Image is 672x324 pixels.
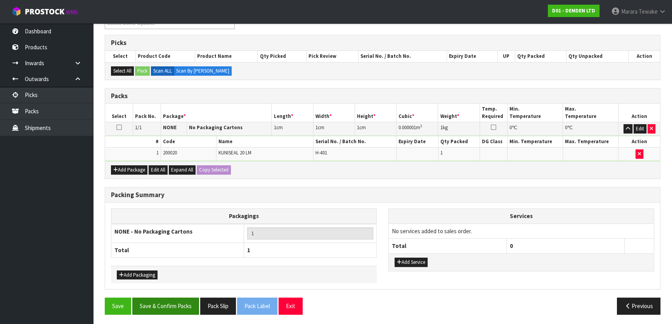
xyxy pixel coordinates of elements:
td: kg [438,122,480,136]
label: Scan By [PERSON_NAME] [174,66,232,76]
button: Pack Label [237,298,277,314]
th: Height [355,104,396,122]
button: Pack [135,66,150,76]
th: Min. Temperature [507,104,563,122]
th: Pick Review [307,51,359,62]
strong: NONE [163,124,177,131]
h3: Packs [111,92,654,100]
span: 1 [247,246,250,254]
th: # [105,136,161,147]
th: Cubic [397,104,438,122]
button: Previous [617,298,660,314]
td: No services added to sales order. [389,224,654,238]
th: Total [111,243,244,257]
th: Temp. Required [480,104,507,122]
span: 1 [156,149,159,156]
span: 1 [440,124,442,131]
th: Pack No. [133,104,161,122]
strong: NONE - No Packaging Cartons [114,228,192,235]
th: Serial No. / Batch No. [359,51,447,62]
th: Product Name [195,51,258,62]
th: Weight [438,104,480,122]
th: UP [497,51,515,62]
th: Package [161,104,272,122]
th: Action [628,51,660,62]
td: ℃ [563,122,618,136]
th: Total [389,239,507,253]
button: Add Packaging [117,270,158,280]
span: 1 [274,124,276,131]
th: Services [389,209,654,224]
td: m [397,122,438,136]
th: Max. Temperature [563,104,618,122]
button: Edit [634,124,646,133]
button: Save & Confirm Packs [132,298,199,314]
th: Select [105,104,133,122]
strong: No Packaging Cartons [189,124,242,131]
strong: D01 - DEMDEN LTD [552,7,595,14]
button: Expand All [169,165,196,175]
span: 0 [510,242,513,249]
span: 1 [440,149,443,156]
button: Exit [279,298,303,314]
th: Width [313,104,355,122]
td: cm [272,122,313,136]
span: Expand All [171,166,193,173]
th: Qty Packed [515,51,566,62]
img: cube-alt.png [12,7,21,16]
button: Save [105,298,131,314]
button: Select All [111,66,134,76]
span: KUNISEAL 20 LM [218,149,251,156]
th: DG Class [480,136,507,147]
th: Packagings [111,209,377,224]
th: Select [105,51,135,62]
span: 1 [315,124,318,131]
td: cm [355,122,396,136]
span: 1 [357,124,359,131]
span: 0 [509,124,512,131]
h3: Picks [111,39,654,47]
th: Expiry Date [447,51,497,62]
span: 1/1 [135,124,142,131]
button: Edit All [149,165,168,175]
sup: 3 [420,123,422,128]
span: H-401 [315,149,327,156]
span: 0.000001 [398,124,416,131]
th: Product Code [135,51,195,62]
th: Min. Temperature [507,136,563,147]
td: ℃ [507,122,563,136]
small: WMS [66,9,78,16]
span: Marara [621,8,637,15]
th: Qty Picked [258,51,307,62]
th: Length [272,104,313,122]
button: Pack Slip [200,298,236,314]
span: Pack [105,1,660,321]
th: Serial No. / Batch No. [313,136,397,147]
th: Action [618,136,660,147]
button: Add Service [395,258,428,267]
span: ProStock [25,7,64,17]
span: 0 [565,124,567,131]
th: Qty Packed [438,136,480,147]
th: Expiry Date [397,136,438,147]
th: Max. Temperature [563,136,618,147]
button: Copy Selected [197,165,231,175]
th: Code [161,136,216,147]
h3: Packing Summary [111,191,654,199]
th: Qty Unpacked [566,51,629,62]
th: Action [618,104,660,122]
label: Scan ALL [151,66,174,76]
a: D01 - DEMDEN LTD [548,5,599,17]
td: cm [313,122,355,136]
th: Name [216,136,313,147]
span: 200020 [163,149,177,156]
span: Tewake [639,8,658,15]
button: Add Package [111,165,147,175]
